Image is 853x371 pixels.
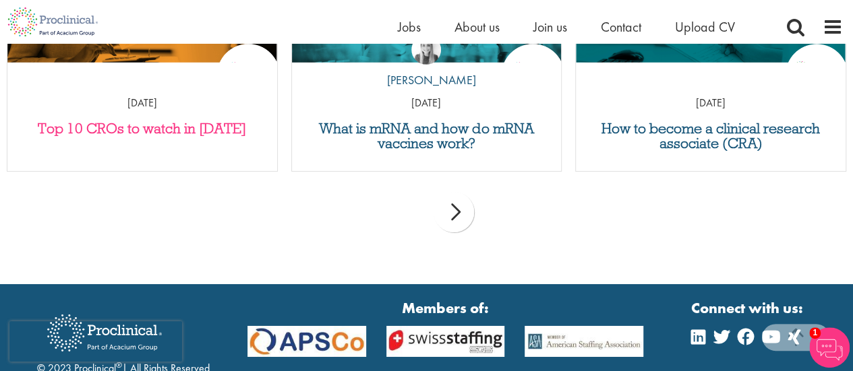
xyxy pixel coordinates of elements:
img: APSCo [376,326,515,358]
a: Top 10 CROs to watch in [DATE] [14,121,270,136]
img: Hannah Burke [411,35,441,65]
img: APSCo [514,326,653,358]
p: [DATE] [7,96,277,111]
a: Hannah Burke [PERSON_NAME] [377,35,476,96]
p: [PERSON_NAME] [377,71,476,89]
a: Contact [601,18,641,36]
a: What is mRNA and how do mRNA vaccines work? [299,121,555,151]
img: Proclinical Recruitment [37,305,172,361]
p: [DATE] [292,96,562,111]
strong: Members of: [247,298,644,318]
span: 1 [809,327,821,339]
sup: ® [116,360,122,370]
img: APSCo [237,326,376,358]
a: How to become a clinical research associate (CRA) [583,121,839,151]
a: Join us [533,18,567,36]
strong: Connect with us: [691,298,806,318]
iframe: reCAPTCHA [9,321,182,362]
a: Upload CV [675,18,735,36]
img: Chatbot [809,327,850,368]
a: Jobs [398,18,421,36]
p: [DATE] [576,96,846,111]
a: About us [454,18,500,36]
div: next [434,192,474,232]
